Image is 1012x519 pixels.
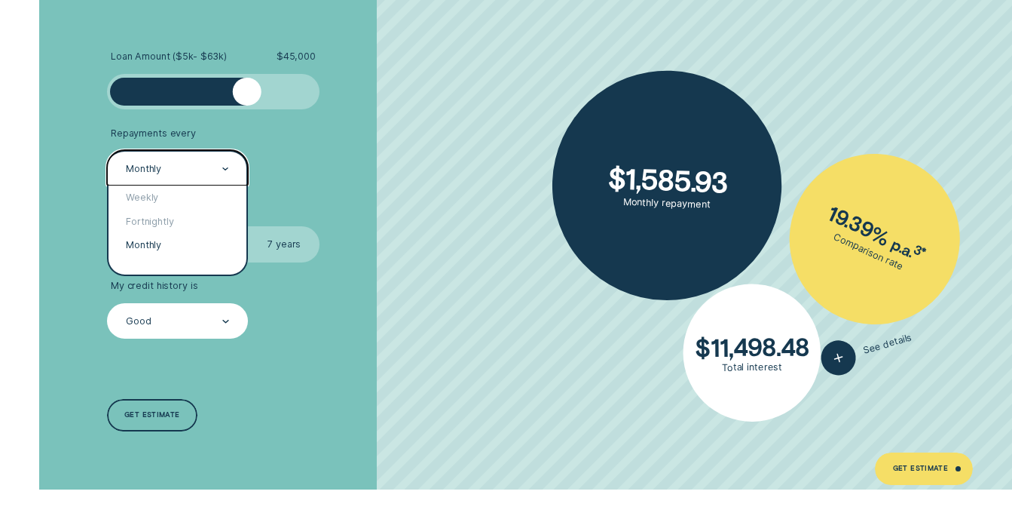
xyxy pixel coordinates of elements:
[126,163,161,175] div: Monthly
[111,51,227,63] span: Loan Amount ( $5k - $63k )
[109,233,247,256] div: Monthly
[862,331,913,356] span: See details
[109,210,247,233] div: Fortnightly
[126,316,151,328] div: Good
[875,453,973,484] a: Get Estimate
[109,186,247,209] div: Weekly
[111,127,196,140] span: Repayments every
[818,320,917,379] button: See details
[277,51,316,63] span: $ 45,000
[111,280,198,292] span: My credit history is
[107,399,198,431] a: Get estimate
[249,226,319,262] label: 7 years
